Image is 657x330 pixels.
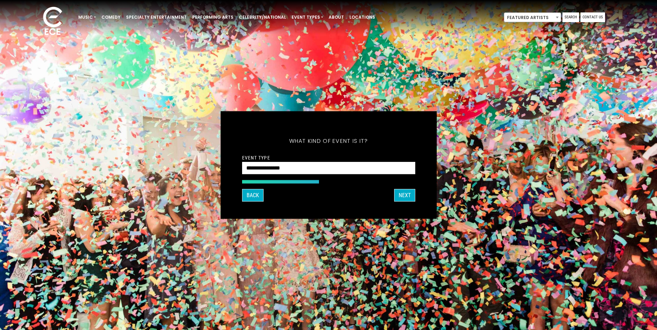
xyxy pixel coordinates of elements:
[326,11,347,23] a: About
[76,11,99,23] a: Music
[242,155,270,161] label: Event Type
[394,189,415,202] button: Next
[242,189,264,202] button: Back
[99,11,123,23] a: Comedy
[562,12,579,22] a: Search
[347,11,378,23] a: Locations
[242,129,415,154] h5: What kind of event is it?
[289,11,326,23] a: Event Types
[189,11,236,23] a: Performing Arts
[35,5,70,38] img: ece_new_logo_whitev2-1.png
[504,12,561,22] span: Featured Artists
[236,11,289,23] a: Celebrity/National
[504,13,561,22] span: Featured Artists
[580,12,605,22] a: Contact Us
[123,11,189,23] a: Specialty Entertainment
